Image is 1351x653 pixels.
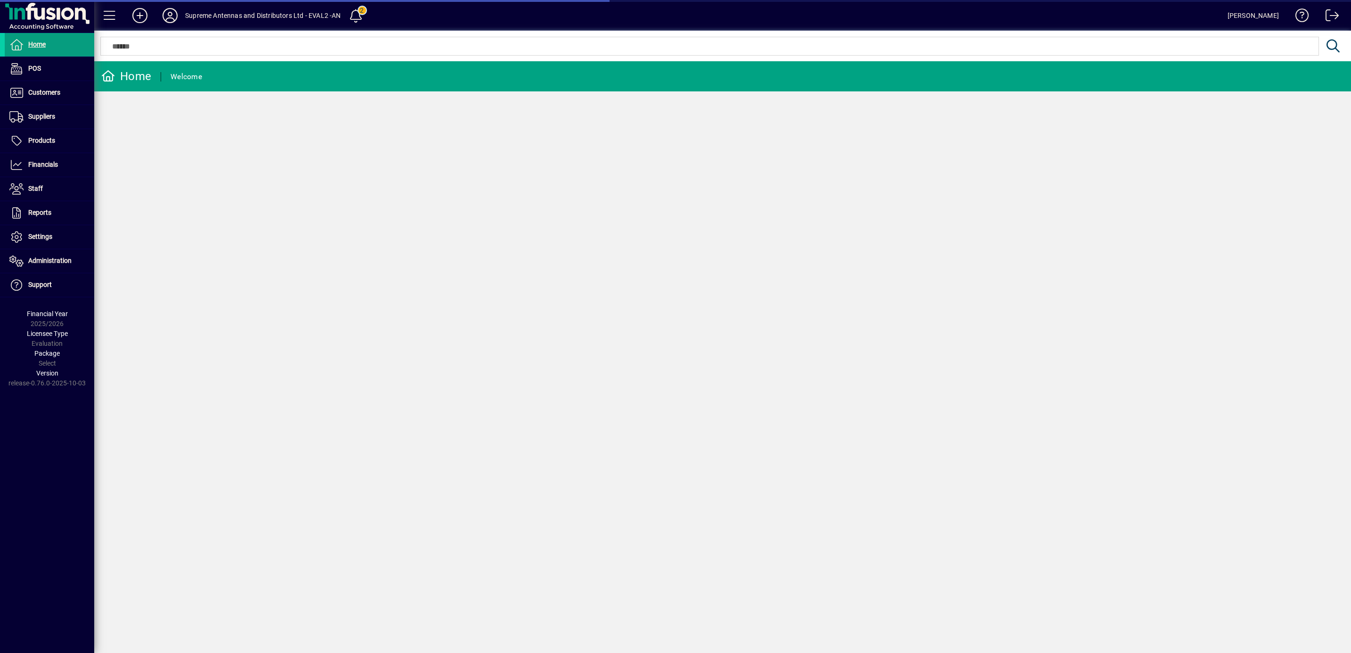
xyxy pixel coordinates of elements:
[5,105,94,129] a: Suppliers
[5,81,94,105] a: Customers
[28,89,60,96] span: Customers
[185,8,341,23] div: Supreme Antennas and Distributors Ltd - EVAL2 -AN
[125,7,155,24] button: Add
[155,7,185,24] button: Profile
[34,350,60,357] span: Package
[28,137,55,144] span: Products
[27,310,68,318] span: Financial Year
[5,177,94,201] a: Staff
[171,69,202,84] div: Welcome
[28,113,55,120] span: Suppliers
[1318,2,1339,33] a: Logout
[1228,8,1279,23] div: [PERSON_NAME]
[101,69,151,84] div: Home
[28,209,51,216] span: Reports
[1288,2,1309,33] a: Knowledge Base
[5,225,94,249] a: Settings
[28,233,52,240] span: Settings
[28,161,58,168] span: Financials
[5,57,94,81] a: POS
[5,153,94,177] a: Financials
[28,65,41,72] span: POS
[5,129,94,153] a: Products
[5,273,94,297] a: Support
[28,185,43,192] span: Staff
[28,257,72,264] span: Administration
[5,249,94,273] a: Administration
[28,281,52,288] span: Support
[5,201,94,225] a: Reports
[36,369,58,377] span: Version
[28,41,46,48] span: Home
[27,330,68,337] span: Licensee Type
